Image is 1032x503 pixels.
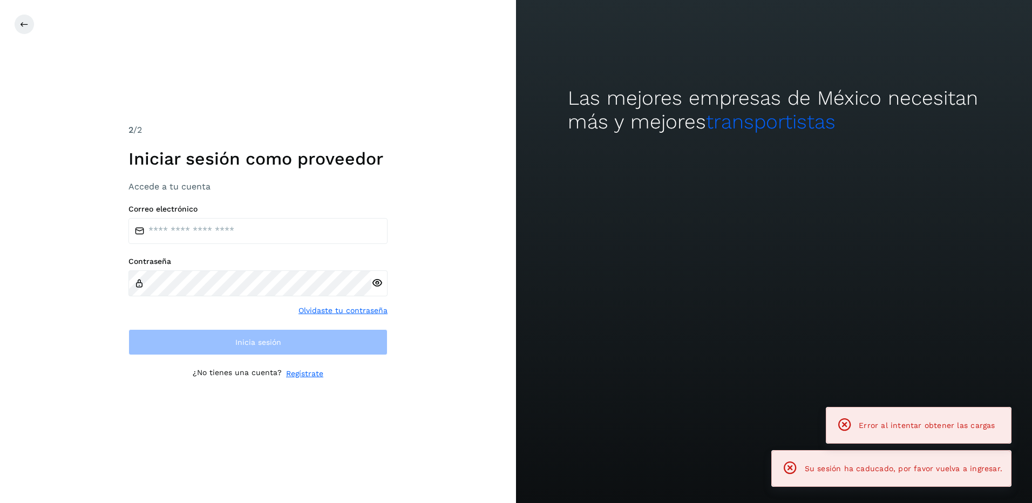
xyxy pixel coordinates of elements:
a: Olvidaste tu contraseña [298,305,388,316]
span: 2 [128,125,133,135]
h2: Las mejores empresas de México necesitan más y mejores [568,86,981,134]
span: Inicia sesión [235,338,281,346]
div: /2 [128,124,388,137]
a: Regístrate [286,368,323,379]
h3: Accede a tu cuenta [128,181,388,192]
span: Error al intentar obtener las cargas [859,421,995,430]
label: Correo electrónico [128,205,388,214]
span: Su sesión ha caducado, por favor vuelva a ingresar. [805,464,1002,473]
span: transportistas [706,110,836,133]
p: ¿No tienes una cuenta? [193,368,282,379]
button: Inicia sesión [128,329,388,355]
label: Contraseña [128,257,388,266]
h1: Iniciar sesión como proveedor [128,148,388,169]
